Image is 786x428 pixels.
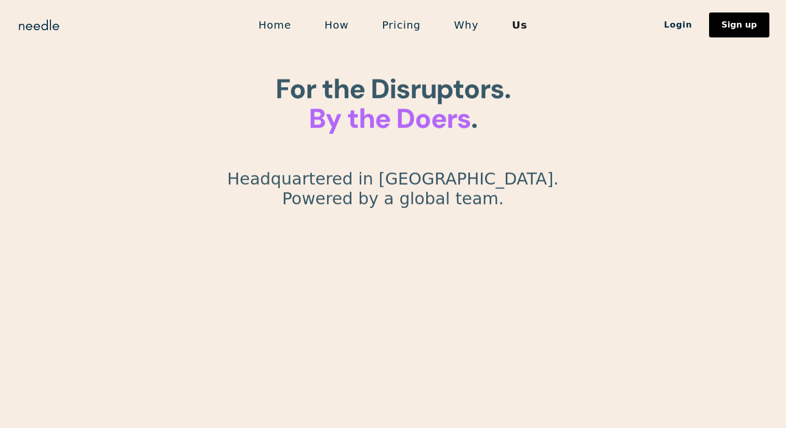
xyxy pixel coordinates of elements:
[276,74,510,164] h1: For the Disruptors. ‍ . ‍
[647,16,709,34] a: Login
[227,168,559,209] p: Headquartered in [GEOGRAPHIC_DATA]. Powered by a global team.
[722,21,757,29] div: Sign up
[308,14,365,36] a: How
[242,14,308,36] a: Home
[709,12,769,37] a: Sign up
[495,14,544,36] a: Us
[365,14,437,36] a: Pricing
[309,101,471,136] span: By the Doers
[437,14,495,36] a: Why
